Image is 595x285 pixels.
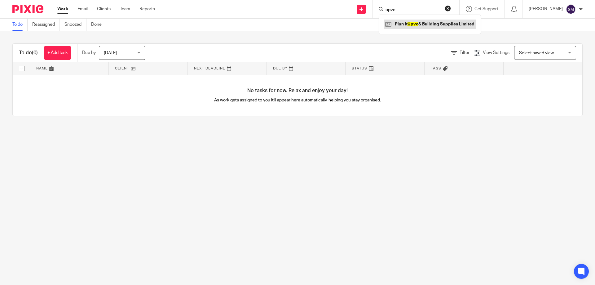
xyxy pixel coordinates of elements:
[97,6,111,12] a: Clients
[155,97,440,103] p: As work gets assigned to you it'll appear here automatically, helping you stay organised.
[12,5,43,13] img: Pixie
[474,7,498,11] span: Get Support
[32,50,38,55] span: (0)
[431,67,441,70] span: Tags
[385,7,441,13] input: Search
[64,19,86,31] a: Snoozed
[57,6,68,12] a: Work
[32,19,60,31] a: Reassigned
[19,50,38,56] h1: To do
[445,5,451,11] button: Clear
[460,51,469,55] span: Filter
[44,46,71,60] a: + Add task
[529,6,563,12] p: [PERSON_NAME]
[139,6,155,12] a: Reports
[12,19,28,31] a: To do
[77,6,88,12] a: Email
[566,4,576,14] img: svg%3E
[519,51,554,55] span: Select saved view
[483,51,509,55] span: View Settings
[120,6,130,12] a: Team
[82,50,96,56] p: Due by
[104,51,117,55] span: [DATE]
[13,87,582,94] h4: No tasks for now. Relax and enjoy your day!
[91,19,106,31] a: Done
